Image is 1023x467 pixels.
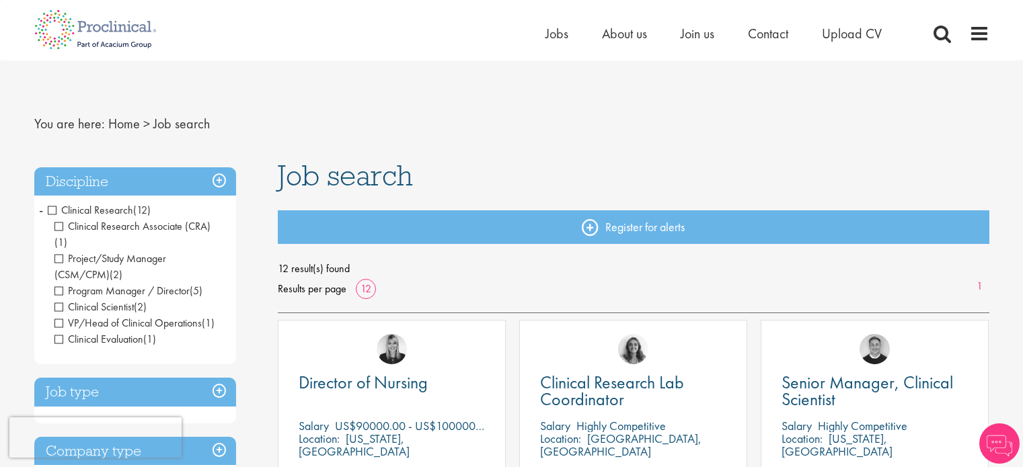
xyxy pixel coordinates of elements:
[818,418,907,433] p: Highly Competitive
[34,167,236,196] h3: Discipline
[576,418,666,433] p: Highly Competitive
[54,219,211,249] span: Clinical Research Associate (CRA)
[299,371,428,394] span: Director of Nursing
[681,25,714,42] a: Join us
[48,203,133,217] span: Clinical Research
[110,267,122,282] span: (2)
[278,157,413,194] span: Job search
[979,423,1020,464] img: Chatbot
[54,251,166,282] span: Project/Study Manager (CSM/CPM)
[34,378,236,407] h3: Job type
[278,210,989,244] a: Register for alerts
[134,300,147,314] span: (2)
[540,431,581,446] span: Location:
[39,200,43,220] span: -
[540,371,684,411] span: Clinical Research Lab Coordinator
[540,431,702,459] p: [GEOGRAPHIC_DATA], [GEOGRAPHIC_DATA]
[618,334,648,364] img: Jackie Cerchio
[782,431,893,459] p: [US_STATE], [GEOGRAPHIC_DATA]
[540,374,726,408] a: Clinical Research Lab Coordinator
[782,371,953,411] span: Senior Manager, Clinical Scientist
[602,25,647,42] a: About us
[782,418,812,433] span: Salary
[143,332,156,346] span: (1)
[748,25,788,42] a: Contact
[335,418,543,433] p: US$90000.00 - US$100000.00 per annum
[34,115,105,132] span: You are here:
[278,259,989,279] span: 12 result(s) found
[299,374,485,391] a: Director of Nursing
[299,431,410,459] p: [US_STATE], [GEOGRAPHIC_DATA]
[782,374,968,408] a: Senior Manager, Clinical Scientist
[143,115,150,132] span: >
[970,279,989,294] a: 1
[9,417,182,458] iframe: reCAPTCHA
[278,279,346,299] span: Results per page
[545,25,568,42] a: Jobs
[356,282,376,296] a: 12
[860,334,890,364] img: Bo Forsen
[540,418,570,433] span: Salary
[54,219,211,233] span: Clinical Research Associate (CRA)
[190,284,202,298] span: (5)
[54,316,202,330] span: VP/Head of Clinical Operations
[54,284,190,298] span: Program Manager / Director
[54,235,67,249] span: (1)
[202,316,215,330] span: (1)
[54,332,143,346] span: Clinical Evaluation
[48,203,151,217] span: Clinical Research
[54,332,156,346] span: Clinical Evaluation
[782,431,823,446] span: Location:
[299,418,329,433] span: Salary
[377,334,407,364] img: Janelle Jones
[54,284,202,298] span: Program Manager / Director
[299,431,340,446] span: Location:
[54,300,134,314] span: Clinical Scientist
[133,203,151,217] span: (12)
[153,115,210,132] span: Job search
[54,316,215,330] span: VP/Head of Clinical Operations
[54,300,147,314] span: Clinical Scientist
[108,115,140,132] a: breadcrumb link
[822,25,882,42] a: Upload CV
